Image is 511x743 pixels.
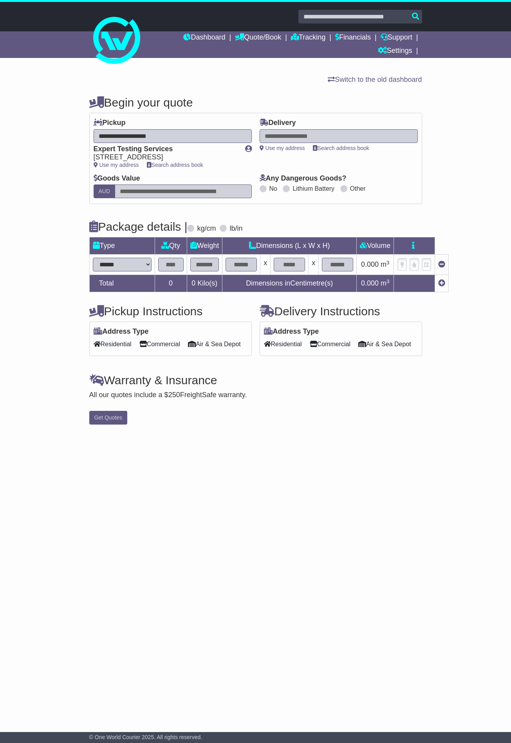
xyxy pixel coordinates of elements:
td: Total [89,275,155,292]
td: Dimensions in Centimetre(s) [222,275,357,292]
td: Type [89,237,155,255]
td: 0 [155,275,187,292]
a: Dashboard [183,31,225,45]
label: Other [350,185,366,192]
label: Any Dangerous Goods? [260,174,347,183]
a: Quote/Book [235,31,281,45]
span: m [381,260,390,268]
label: lb/in [229,224,242,233]
a: Use my address [94,162,139,168]
td: Kilo(s) [187,275,222,292]
h4: Delivery Instructions [260,305,422,318]
label: kg/cm [197,224,216,233]
a: Switch to the old dashboard [328,76,422,83]
sup: 3 [386,278,390,284]
span: © One World Courier 2025. All rights reserved. [89,734,202,740]
span: 250 [168,391,180,399]
button: Get Quotes [89,411,128,425]
h4: Begin your quote [89,96,422,109]
span: Residential [264,338,302,350]
td: x [260,255,271,275]
span: Commercial [310,338,350,350]
span: Air & Sea Depot [358,338,411,350]
a: Tracking [291,31,325,45]
a: Use my address [260,145,305,151]
label: Goods Value [94,174,140,183]
a: Remove this item [438,260,445,268]
label: No [269,185,277,192]
td: Dimensions (L x W x H) [222,237,357,255]
sup: 3 [386,260,390,266]
a: Search address book [313,145,369,151]
label: Pickup [94,119,126,127]
td: x [309,255,319,275]
label: Delivery [260,119,296,127]
label: Address Type [94,327,149,336]
span: 0.000 [361,279,379,287]
td: Weight [187,237,222,255]
td: Volume [357,237,394,255]
a: Search address book [147,162,203,168]
a: Support [381,31,412,45]
span: 0.000 [361,260,379,268]
h4: Package details | [89,220,188,233]
label: Lithium Battery [293,185,334,192]
label: AUD [94,184,116,198]
h4: Warranty & Insurance [89,374,422,387]
a: Settings [378,45,412,58]
span: m [381,279,390,287]
h4: Pickup Instructions [89,305,252,318]
div: Expert Testing Services [94,145,237,154]
span: Air & Sea Depot [188,338,241,350]
td: Qty [155,237,187,255]
div: All our quotes include a $ FreightSafe warranty. [89,391,422,400]
span: Residential [94,338,132,350]
a: Add new item [438,279,445,287]
label: Address Type [264,327,319,336]
span: Commercial [139,338,180,350]
a: Financials [335,31,371,45]
span: 0 [191,279,195,287]
div: [STREET_ADDRESS] [94,153,237,162]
